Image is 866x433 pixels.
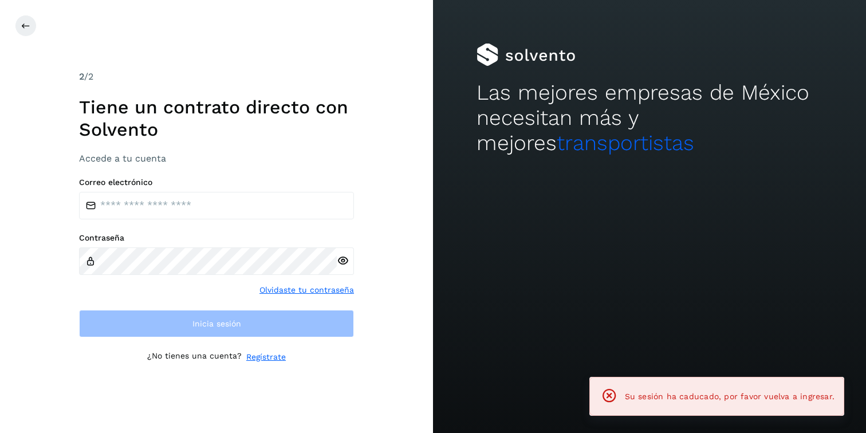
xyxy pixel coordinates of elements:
[147,351,242,363] p: ¿No tienes una cuenta?
[477,80,823,156] h2: Las mejores empresas de México necesitan más y mejores
[192,320,241,328] span: Inicia sesión
[79,96,354,140] h1: Tiene un contrato directo con Solvento
[259,284,354,296] a: Olvidaste tu contraseña
[79,178,354,187] label: Correo electrónico
[79,71,84,82] span: 2
[79,233,354,243] label: Contraseña
[625,392,834,401] span: Su sesión ha caducado, por favor vuelva a ingresar.
[79,310,354,337] button: Inicia sesión
[246,351,286,363] a: Regístrate
[79,70,354,84] div: /2
[557,131,694,155] span: transportistas
[79,153,354,164] h3: Accede a tu cuenta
